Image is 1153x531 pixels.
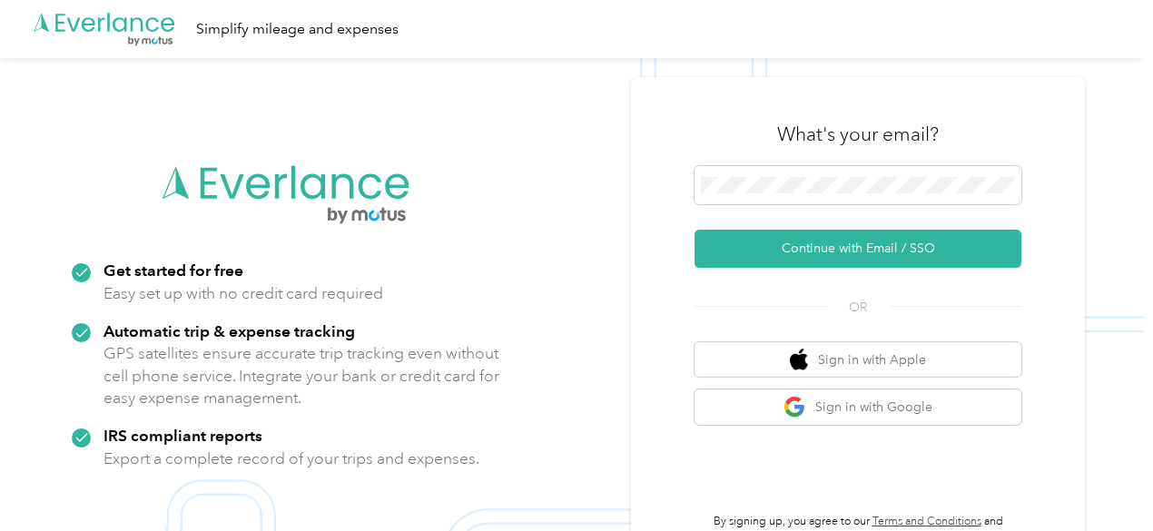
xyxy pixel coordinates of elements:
[196,18,399,41] div: Simplify mileage and expenses
[695,389,1021,425] button: google logoSign in with Google
[103,261,243,280] strong: Get started for free
[103,426,262,445] strong: IRS compliant reports
[790,349,808,371] img: apple logo
[695,230,1021,268] button: Continue with Email / SSO
[695,342,1021,378] button: apple logoSign in with Apple
[103,447,479,470] p: Export a complete record of your trips and expenses.
[1051,429,1153,531] iframe: Everlance-gr Chat Button Frame
[777,122,939,147] h3: What's your email?
[783,396,806,418] img: google logo
[103,321,355,340] strong: Automatic trip & expense tracking
[103,342,500,409] p: GPS satellites ensure accurate trip tracking even without cell phone service. Integrate your bank...
[826,298,890,317] span: OR
[872,515,981,528] a: Terms and Conditions
[103,282,383,305] p: Easy set up with no credit card required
